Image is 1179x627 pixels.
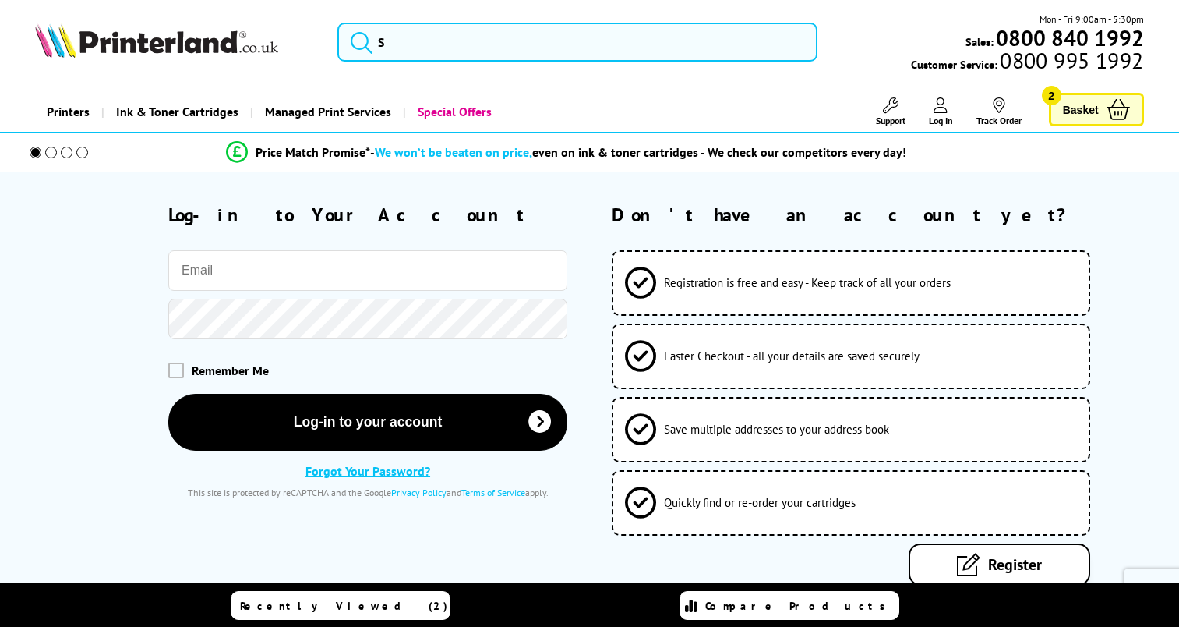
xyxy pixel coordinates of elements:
button: Log-in to your account [168,394,567,451]
span: Register [988,554,1042,575]
span: Quickly find or re-order your cartridges [664,495,856,510]
li: modal_Promise [8,139,1124,166]
span: Log In [929,115,953,126]
a: Basket 2 [1049,93,1144,126]
a: Support [876,97,905,126]
h2: Log-in to Your Account [168,203,567,227]
a: Managed Print Services [250,92,403,132]
span: Ink & Toner Cartridges [116,92,238,132]
a: Log In [929,97,953,126]
img: Printerland Logo [35,23,278,58]
span: Remember Me [192,363,269,378]
span: We won’t be beaten on price, [375,144,532,160]
a: Privacy Policy [391,487,447,498]
span: Faster Checkout - all your details are saved securely [664,349,920,363]
span: Save multiple addresses to your address book [664,422,889,437]
a: Terms of Service [461,487,525,498]
div: - even on ink & toner cartridges - We check our competitors every day! [370,144,906,160]
span: Price Match Promise* [256,144,370,160]
span: Registration is free and easy - Keep track of all your orders [664,275,951,290]
a: Printerland Logo [35,23,318,61]
div: This site is protected by reCAPTCHA and the Google and apply. [168,487,567,498]
h2: Don't have an account yet? [612,203,1144,227]
b: 0800 840 1992 [996,23,1144,52]
span: 0800 995 1992 [997,53,1143,68]
span: 2 [1042,86,1061,105]
a: Recently Viewed (2) [231,591,450,620]
a: Ink & Toner Cartridges [101,92,250,132]
a: Special Offers [403,92,503,132]
input: Email [168,250,567,291]
a: Register [909,544,1090,586]
span: Mon - Fri 9:00am - 5:30pm [1040,12,1144,27]
input: S [337,23,817,62]
a: Forgot Your Password? [305,463,430,479]
span: Recently Viewed (2) [240,599,448,613]
span: Basket [1063,99,1099,120]
a: Track Order [976,97,1022,126]
span: Customer Service: [911,53,1143,72]
a: 0800 840 1992 [994,30,1144,45]
span: Support [876,115,905,126]
span: Sales: [965,34,994,49]
a: Compare Products [680,591,899,620]
span: Compare Products [705,599,894,613]
a: Printers [35,92,101,132]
